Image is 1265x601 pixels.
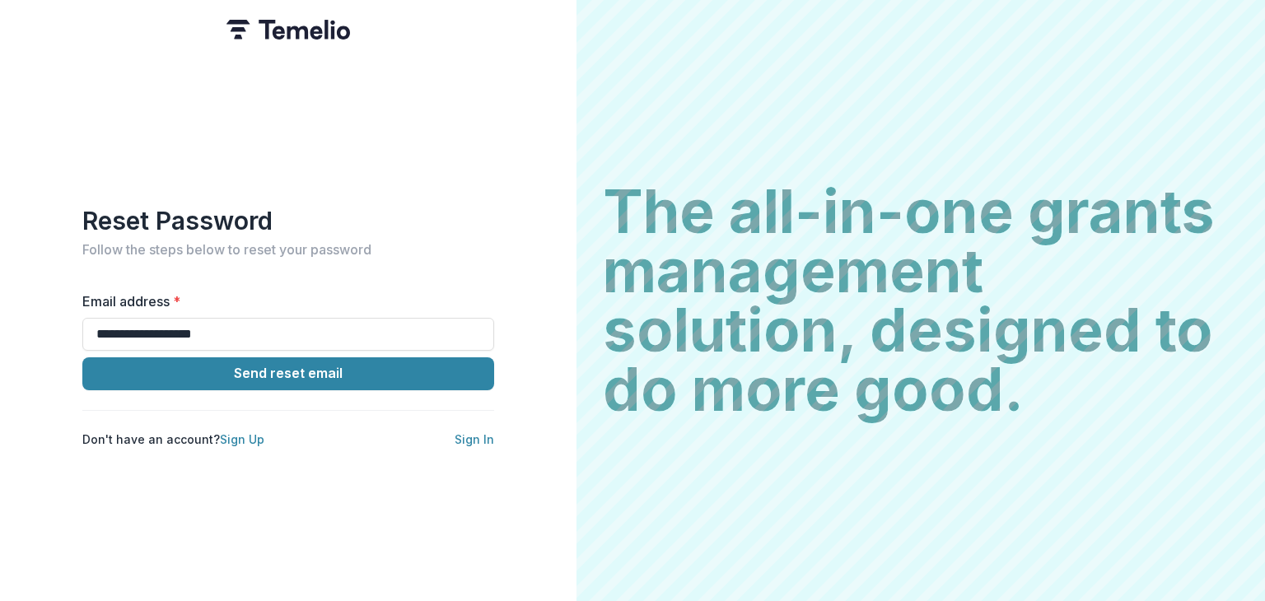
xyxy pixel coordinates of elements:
[82,291,484,311] label: Email address
[82,206,494,235] h1: Reset Password
[226,20,350,40] img: Temelio
[82,431,264,448] p: Don't have an account?
[82,357,494,390] button: Send reset email
[220,432,264,446] a: Sign Up
[82,242,494,258] h2: Follow the steps below to reset your password
[455,432,494,446] a: Sign In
